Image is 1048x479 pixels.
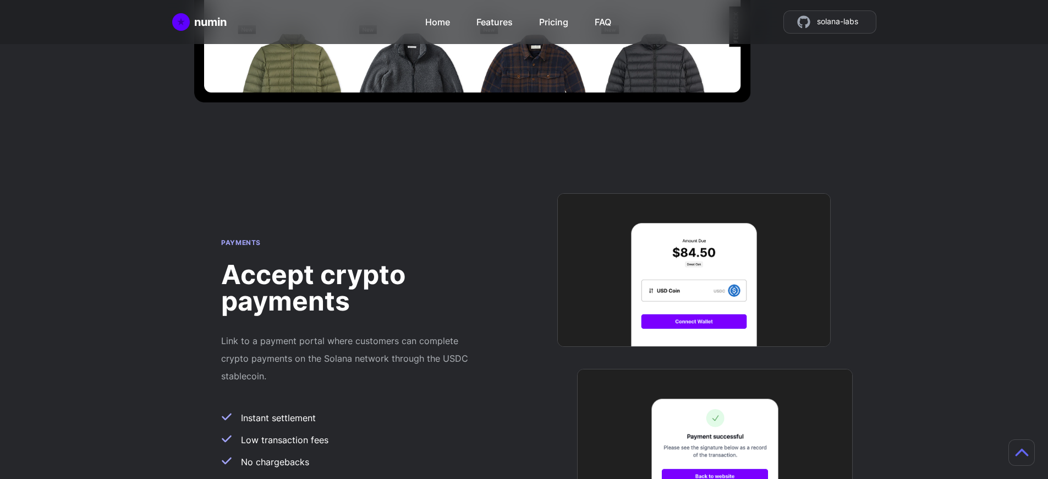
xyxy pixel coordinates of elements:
p: Link to a payment portal where customers can complete crypto payments on the Solana network throu... [221,332,481,385]
span: Payments [221,238,261,247]
span: Low transaction fees [241,433,328,447]
a: Home [172,13,227,31]
a: Features [476,11,513,29]
a: FAQ [595,11,611,29]
a: Home [425,11,450,29]
a: Pricing [539,11,568,29]
button: Scroll to top [1008,439,1035,466]
span: solana-labs [817,15,858,29]
a: source code [783,10,876,34]
h2: Accept crypto payments [221,262,481,314]
div: numin [194,14,227,30]
img: Feature image 5 [557,193,831,347]
span: No chargebacks [241,455,309,469]
span: Instant settlement [241,411,316,424]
